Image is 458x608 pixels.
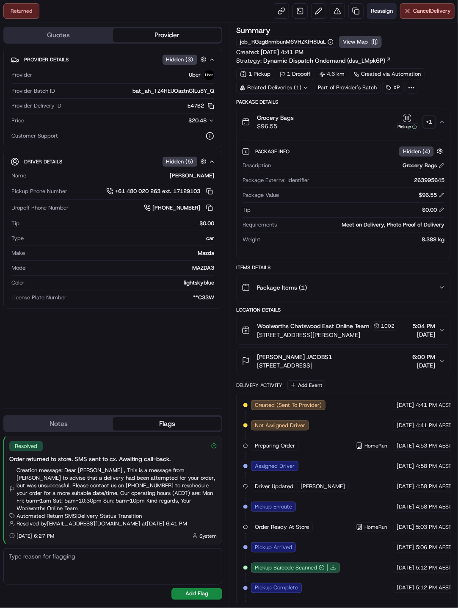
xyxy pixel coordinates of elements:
span: Pickup Barcode Scanned [255,564,317,572]
span: Hidden ( 4 ) [403,148,430,155]
button: View Map [339,36,382,48]
button: Hidden (4) [399,146,445,157]
span: Hidden ( 3 ) [166,56,193,64]
span: Provider [11,71,32,79]
span: 1002 [381,323,395,329]
span: 6:00 PM [412,353,435,361]
div: + 1 [423,116,435,128]
span: HomeRun [364,442,387,449]
span: 4:58 PM AEST [416,483,452,490]
span: Customer Support [11,132,58,140]
a: [PHONE_NUMBER] [144,203,214,213]
span: [PERSON_NAME] JACOBS1 [257,353,332,361]
span: Model [11,264,27,272]
span: Type [11,235,24,242]
button: Pickup+1 [395,114,435,130]
button: Flags [113,417,222,431]
span: HomeRun [364,524,387,531]
button: Pickup [395,114,420,130]
div: MAZDA3 [30,264,214,272]
span: [DATE] [397,503,414,511]
span: 4:58 PM AEST [416,462,452,470]
span: 5:03 PM AEST [416,523,452,531]
span: [DATE] [397,442,414,450]
span: [STREET_ADDRESS][PERSON_NAME] [257,331,397,339]
span: Creation message: Dear [PERSON_NAME] , This is a message from [PERSON_NAME] to advise that a deli... [17,467,217,512]
span: [DATE] [412,361,435,370]
span: Weight [243,236,260,243]
span: Color [11,279,25,287]
div: Pickup [395,123,420,130]
span: Automated Return SMS | Delivery Status Transition [17,512,142,520]
span: Driver Details [24,158,62,165]
div: 4.6 km [316,68,348,80]
span: [DATE] [397,483,414,490]
span: [PHONE_NUMBER] [152,204,200,212]
span: Name [11,172,26,180]
div: Related Deliveries (1) [236,82,312,94]
button: E47B2 [188,102,214,110]
a: Dynamic Dispatch Ondemand (dss_LMpk6P) [263,56,392,65]
span: Pickup Complete [255,584,298,592]
span: 5:06 PM AEST [416,544,452,551]
button: Hidden (3) [163,54,209,65]
button: Add Event [287,380,325,390]
button: Woolworths Chatswood East Online Team1002[STREET_ADDRESS][PERSON_NAME]5:04 PM[DATE] [237,316,450,344]
div: XP [382,82,404,94]
span: $20.48 [188,117,207,124]
span: $96.55 [257,122,294,130]
a: Created via Automation [350,68,425,80]
span: License Plate Number [11,294,66,301]
span: Grocery Bags [257,113,294,122]
span: Requirements [243,221,277,229]
span: Created (Sent To Provider) [255,401,322,409]
span: Pickup Arrived [255,544,292,551]
span: Pickup Enroute [255,503,292,511]
button: Driver DetailsHidden (5) [11,155,215,169]
a: +61 480 020 263 ext. 17129103 [106,187,214,196]
span: [DATE] [397,584,414,592]
button: Pickup Barcode Scanned [255,564,325,572]
div: Mazda [28,249,214,257]
div: Location Details [236,307,451,313]
span: Package Info [255,148,291,155]
span: Uber [189,71,201,79]
button: Grocery Bags$96.55Pickup+1 [237,108,450,135]
span: 4:41 PM AEST [416,401,452,409]
span: 5:12 PM AEST [416,564,452,572]
div: $96.55 [419,191,444,199]
div: [PERSON_NAME] [30,172,214,180]
span: Package Items ( 1 ) [257,283,307,292]
div: 1 Dropoff [276,68,314,80]
span: [DATE] [397,401,414,409]
span: at [DATE] 6:41 PM [142,520,187,528]
span: Reassign [371,7,393,15]
div: car [27,235,214,242]
div: Order returned to store. SMS sent to cx. Awaiting call-back. [9,455,217,463]
span: 4:41 PM AEST [416,422,452,429]
span: Created: [236,48,303,56]
span: Tip [11,220,19,227]
span: Provider Details [24,56,69,63]
div: lightskyblue [28,279,214,287]
span: Order Ready At Store [255,523,309,531]
span: System [199,533,217,539]
span: Package External Identifier [243,177,309,184]
span: [DATE] 6:27 PM [17,533,54,539]
span: [DATE] [397,422,414,429]
span: Preparing Order [255,442,295,450]
div: 8.388 kg [264,236,444,243]
div: job_RGzgBnmbunM6VHZKfH8UuL [240,38,334,46]
span: [DATE] [412,330,435,339]
span: +61 480 020 263 ext. 17129103 [115,188,200,195]
span: Package Value [243,191,279,199]
button: Reassign [367,3,397,19]
span: [STREET_ADDRESS] [257,361,332,370]
button: CancelDelivery [400,3,455,19]
span: 4:58 PM AEST [416,503,452,511]
span: bat_ah_TZ4HEUOaztnGlLu8Y_Q [132,87,214,95]
button: Notes [4,417,113,431]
